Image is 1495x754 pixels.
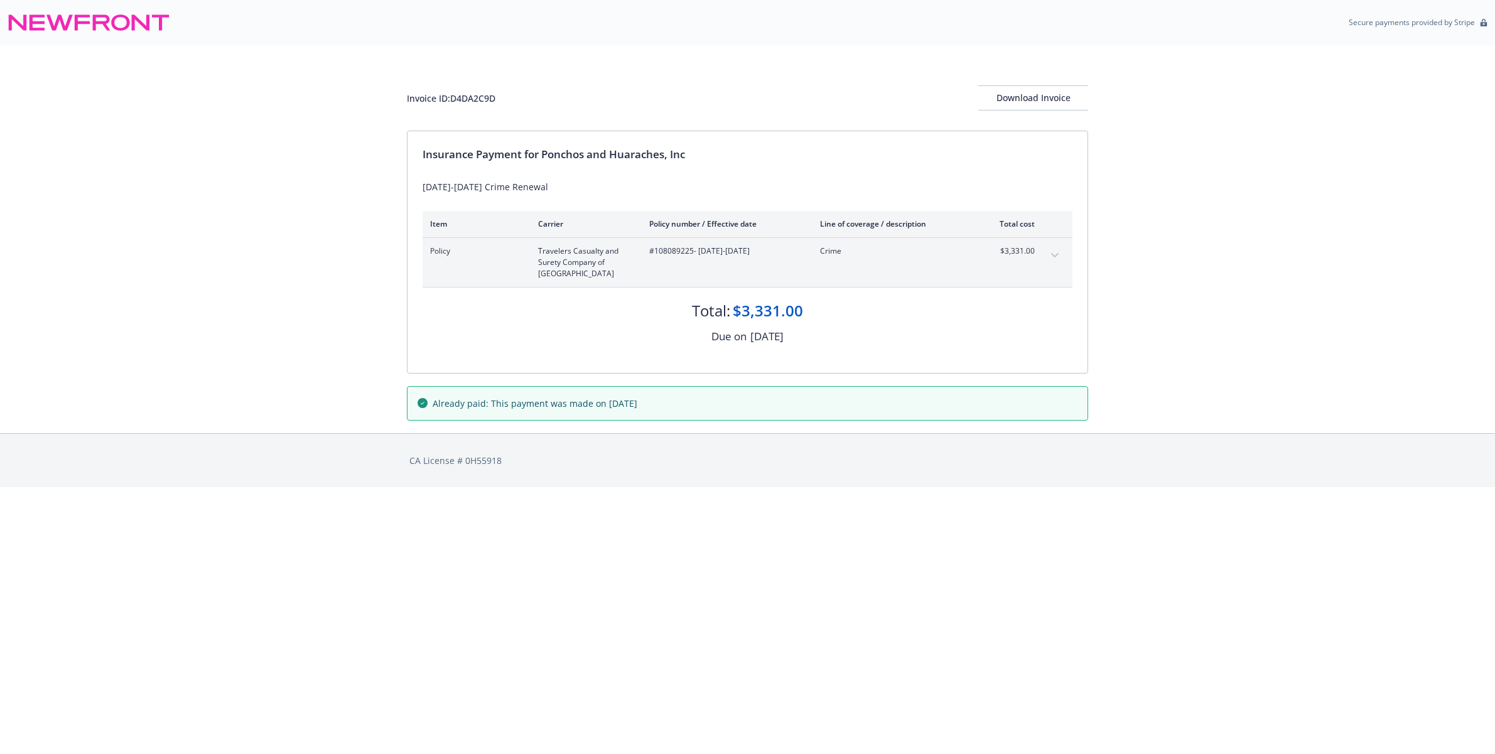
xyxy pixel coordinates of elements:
div: Total cost [988,218,1035,229]
div: Total: [692,300,730,321]
div: Item [430,218,518,229]
div: [DATE] [750,328,784,345]
p: Secure payments provided by Stripe [1349,17,1475,28]
span: #108089225 - [DATE]-[DATE] [649,245,800,257]
div: Due on [711,328,747,345]
span: Crime [820,245,968,257]
div: PolicyTravelers Casualty and Surety Company of [GEOGRAPHIC_DATA]#108089225- [DATE]-[DATE]Crime$3,... [423,238,1072,287]
button: Download Invoice [978,85,1088,110]
span: Travelers Casualty and Surety Company of [GEOGRAPHIC_DATA] [538,245,629,279]
div: Policy number / Effective date [649,218,800,229]
div: Insurance Payment for Ponchos and Huaraches, Inc [423,146,1072,163]
div: Line of coverage / description [820,218,968,229]
div: Carrier [538,218,629,229]
div: [DATE]-[DATE] Crime Renewal [423,180,1072,193]
div: $3,331.00 [733,300,803,321]
span: Already paid: This payment was made on [DATE] [433,397,637,410]
span: Policy [430,245,518,257]
div: Download Invoice [978,86,1088,110]
div: Invoice ID: D4DA2C9D [407,92,495,105]
button: expand content [1045,245,1065,266]
span: $3,331.00 [988,245,1035,257]
div: CA License # 0H55918 [409,454,1086,467]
